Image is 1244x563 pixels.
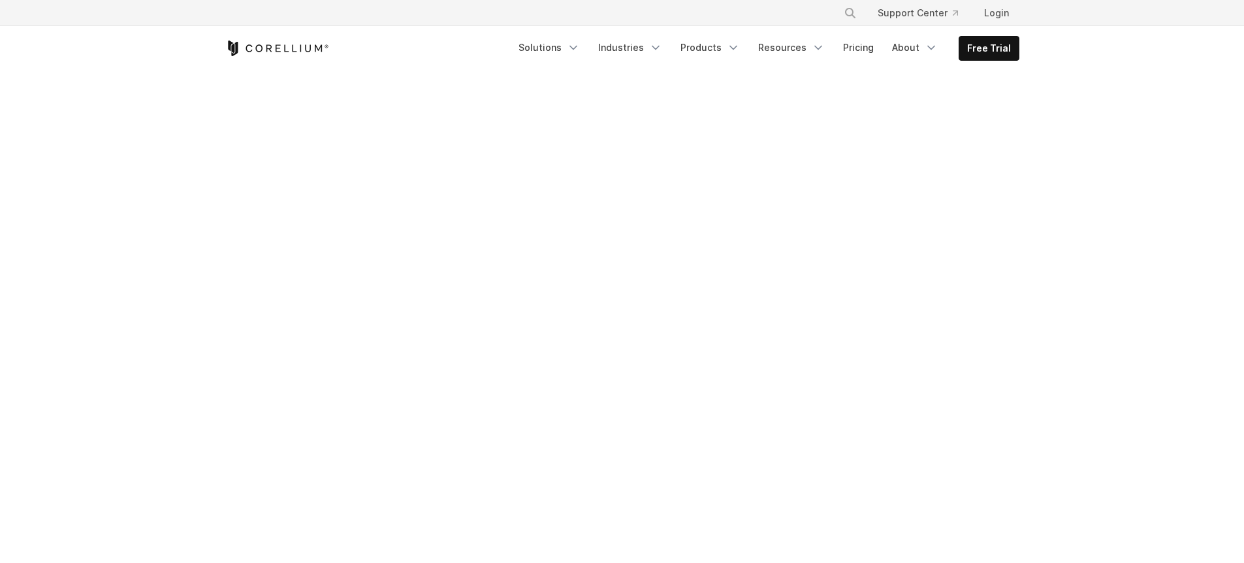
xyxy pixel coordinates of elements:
a: Free Trial [959,37,1019,60]
a: Support Center [867,1,968,25]
a: About [884,36,946,59]
a: Corellium Home [225,40,329,56]
a: Pricing [835,36,882,59]
div: Navigation Menu [828,1,1019,25]
a: Products [673,36,748,59]
a: Login [974,1,1019,25]
a: Resources [750,36,833,59]
a: Industries [590,36,670,59]
a: Solutions [511,36,588,59]
button: Search [838,1,862,25]
div: Navigation Menu [511,36,1019,61]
